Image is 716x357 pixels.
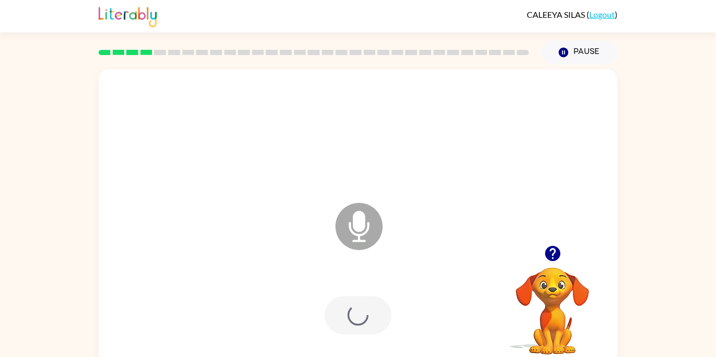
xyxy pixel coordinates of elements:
a: Logout [589,9,615,19]
button: Pause [541,40,617,64]
img: Literably [99,4,157,27]
video: Your browser must support playing .mp4 files to use Literably. Please try using another browser. [500,251,605,356]
div: ( ) [527,9,617,19]
span: CALEEYA SILAS [527,9,587,19]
